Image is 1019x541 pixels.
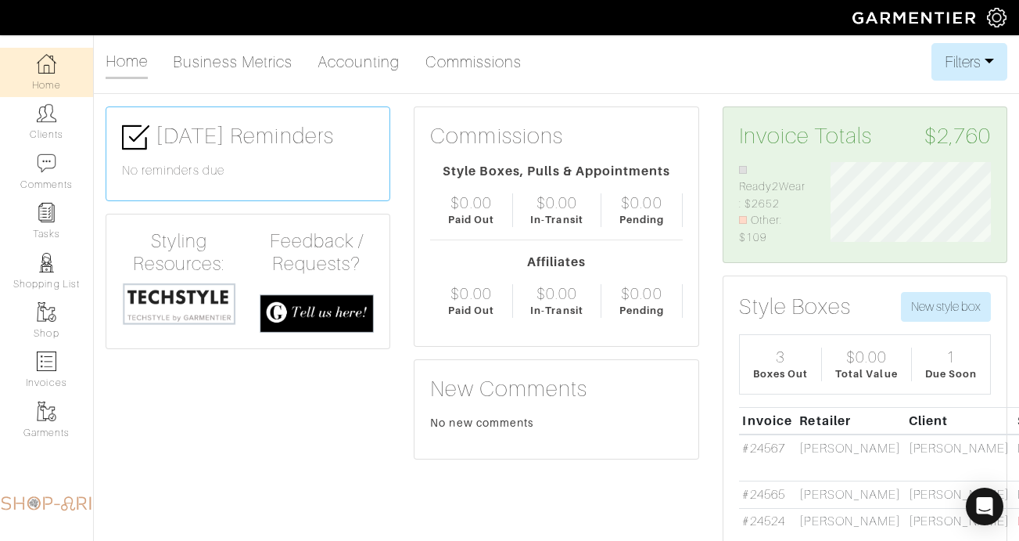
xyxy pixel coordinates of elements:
[739,294,852,320] h3: Style Boxes
[430,376,682,402] h3: New Comments
[619,212,664,227] div: Pending
[742,442,784,456] a: #24567
[173,46,292,78] a: Business Metrics
[845,4,987,31] img: garmentier-logo-header-white-b43fb05a5012e4ada735d5af1a66efaba907eab6374d6393d1fbf88cb4ef424d.png
[905,435,1014,481] td: [PERSON_NAME]
[425,46,522,78] a: Commissions
[430,123,563,150] h3: Commissions
[739,407,796,435] th: Invoice
[924,123,991,150] span: $2,760
[530,303,583,318] div: In-Transit
[106,45,148,79] a: Home
[742,514,784,528] a: #24524
[776,348,785,366] div: 3
[905,481,1014,509] td: [PERSON_NAME]
[536,193,577,212] div: $0.00
[796,481,905,509] td: [PERSON_NAME]
[621,284,662,303] div: $0.00
[37,253,56,272] img: stylists-icon-eb353228a002819b7ec25b43dbf5f0378dd9e0616d9560372ff212230b889e62.png
[37,103,56,123] img: clients-icon-6bae9207a08558b7cb47a8932f037763ab4055f8c8b6bfacd5dc20c3e0201464.png
[450,284,491,303] div: $0.00
[619,303,664,318] div: Pending
[796,407,905,435] th: Retailer
[742,488,784,502] a: #24565
[260,294,374,333] img: feedback_requests-3821251ac2bd56c73c230f3229a5b25d6eb027adea667894f41107c140538ee0.png
[987,8,1006,27] img: gear-icon-white-bd11855cb880d31180b6d7d6211b90ccbf57a29d726f0c71d8c61bd08dd39cc2.png
[450,193,491,212] div: $0.00
[430,162,682,181] div: Style Boxes, Pulls & Appointments
[122,282,236,326] img: techstyle-93310999766a10050dc78ceb7f971a75838126fd19372ce40ba20cdf6a89b94b.png
[37,54,56,74] img: dashboard-icon-dbcd8f5a0b271acd01030246c82b418ddd0df26cd7fceb0bd07c9910d44c42f6.png
[37,203,56,222] img: reminder-icon-8004d30b9f0a5d33ae49ab947aed9ed385cf756f9e5892f1edd6e32f2345188e.png
[530,212,583,227] div: In-Transit
[37,402,56,421] img: garments-icon-b7da505a4dc4fd61783c78ac3ca0ef83fa9d6f193b1c9dc38574b1d14d53ca28.png
[905,407,1014,435] th: Client
[946,348,956,366] div: 1
[122,124,149,151] img: check-box-icon-36a4915ff3ba2bd8f6e4f29bc755bb66becd62c870f447fc0dd1365fcfddab58.png
[448,212,494,227] div: Paid Out
[260,230,374,276] h4: Feedback / Requests?
[318,46,400,78] a: Accounting
[536,284,577,303] div: $0.00
[835,366,898,381] div: Total Value
[621,193,662,212] div: $0.00
[122,123,374,151] h3: [DATE] Reminders
[739,123,991,150] h3: Invoice Totals
[966,488,1003,525] div: Open Intercom Messenger
[739,162,807,213] li: Ready2Wear: $2652
[37,352,56,371] img: orders-icon-0abe47150d42831381b5fb84f609e132dff9fe21cb692f30cb5eec754e2cba89.png
[846,348,887,366] div: $0.00
[122,164,374,179] h6: No reminders due
[448,303,494,318] div: Paid Out
[739,212,807,246] li: Other: $109
[37,302,56,322] img: garments-icon-b7da505a4dc4fd61783c78ac3ca0ef83fa9d6f193b1c9dc38574b1d14d53ca28.png
[430,415,682,431] div: No new comments
[753,366,808,381] div: Boxes Out
[796,435,905,481] td: [PERSON_NAME]
[37,153,56,173] img: comment-icon-a0a6a9ef722e966f86d9cbdc48e553b5cf19dbc54f86b18d962a5391bc8f6eb6.png
[122,230,236,276] h4: Styling Resources:
[901,292,991,322] button: New style box
[430,253,682,272] div: Affiliates
[925,366,977,381] div: Due Soon
[931,43,1007,81] button: Filters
